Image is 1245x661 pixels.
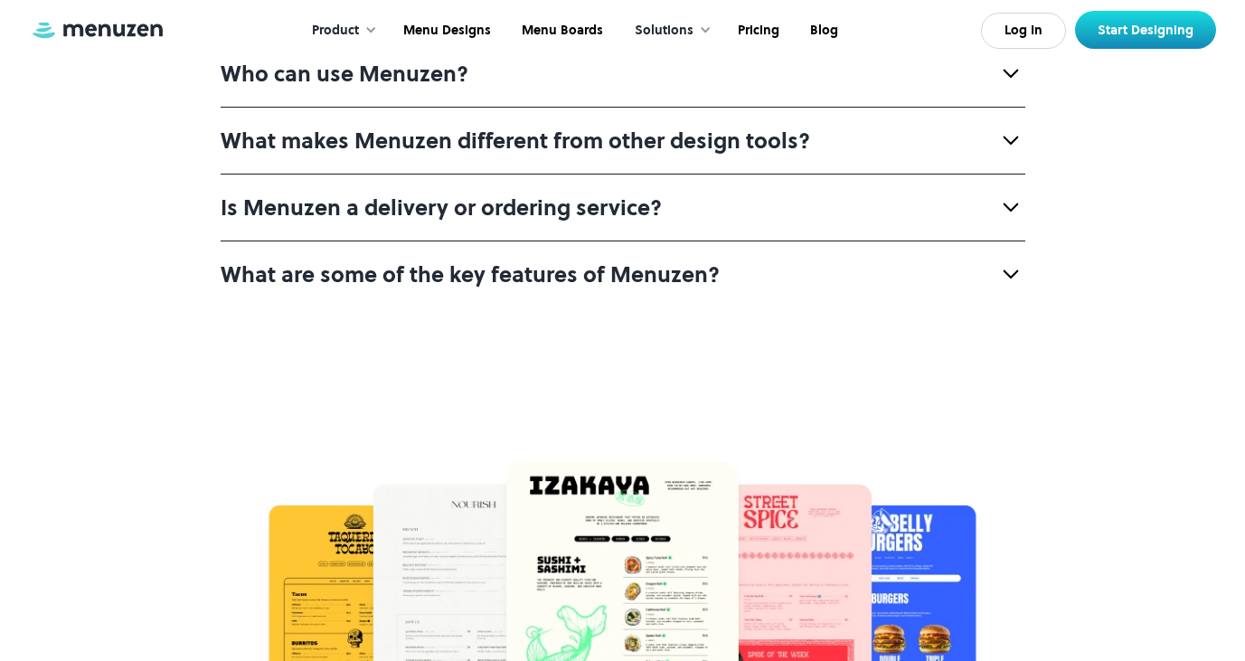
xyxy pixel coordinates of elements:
[312,21,359,41] div: Product
[221,260,720,289] strong: What are some of the key features of Menuzen?
[221,193,662,222] strong: Is Menuzen a delivery or ordering service?
[221,59,468,89] strong: Who can use Menuzen?
[386,3,505,59] a: Menu Designs
[221,126,810,156] strong: What makes Menuzen different from other design tools?
[793,3,852,59] a: Blog
[294,3,386,59] div: Product
[505,3,617,59] a: Menu Boards
[721,3,793,59] a: Pricing
[635,21,693,41] div: Solutions
[1075,11,1216,49] a: Start Designing
[617,3,721,59] div: Solutions
[981,13,1066,49] a: Log In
